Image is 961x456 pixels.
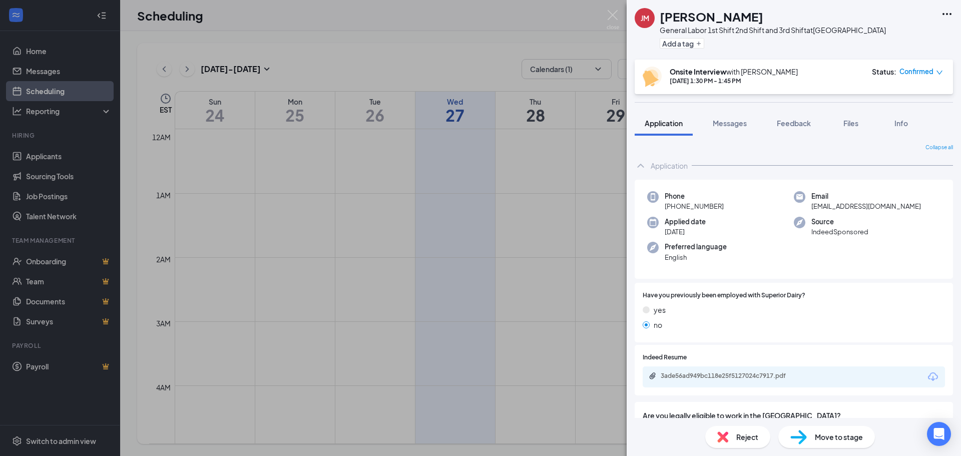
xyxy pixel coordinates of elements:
[811,201,921,211] span: [EMAIL_ADDRESS][DOMAIN_NAME]
[894,119,908,128] span: Info
[665,227,706,237] span: [DATE]
[843,119,858,128] span: Files
[641,13,649,23] div: JM
[665,191,724,201] span: Phone
[660,8,763,25] h1: [PERSON_NAME]
[811,227,868,237] span: IndeedSponsored
[654,319,662,330] span: no
[925,144,953,152] span: Collapse all
[660,38,704,49] button: PlusAdd a tag
[654,304,666,315] span: yes
[665,242,727,252] span: Preferred language
[645,119,683,128] span: Application
[635,160,647,172] svg: ChevronUp
[651,161,688,171] div: Application
[665,252,727,262] span: English
[696,41,702,47] svg: Plus
[811,217,868,227] span: Source
[927,422,951,446] div: Open Intercom Messenger
[899,67,933,77] span: Confirmed
[670,67,798,77] div: with [PERSON_NAME]
[649,372,657,380] svg: Paperclip
[660,25,886,35] div: General Labor 1st Shift 2nd Shift and 3rd Shift at [GEOGRAPHIC_DATA]
[936,69,943,76] span: down
[665,201,724,211] span: [PHONE_NUMBER]
[670,77,798,85] div: [DATE] 1:30 PM - 1:45 PM
[649,372,811,381] a: Paperclip3ade56ad949bc118e25f5127024c7917.pdf
[670,67,726,76] b: Onsite Interview
[643,353,687,362] span: Indeed Resume
[927,371,939,383] svg: Download
[643,410,945,421] span: Are you legally eligible to work in the [GEOGRAPHIC_DATA]?
[872,67,896,77] div: Status :
[811,191,921,201] span: Email
[661,372,801,380] div: 3ade56ad949bc118e25f5127024c7917.pdf
[643,291,805,300] span: Have you previously been employed with Superior Dairy?
[665,217,706,227] span: Applied date
[777,119,811,128] span: Feedback
[815,431,863,442] span: Move to stage
[941,8,953,20] svg: Ellipses
[713,119,747,128] span: Messages
[736,431,758,442] span: Reject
